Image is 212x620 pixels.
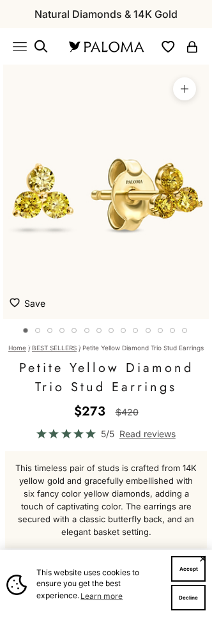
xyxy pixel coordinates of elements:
[160,38,199,54] nav: Secondary navigation
[32,344,77,352] a: BEST SELLERS
[74,402,105,421] sale-price: $273
[116,405,139,420] compare-at-price: $420
[10,290,45,316] button: Save
[34,6,178,22] p: Natural Diamonds & 14K Gold
[119,426,176,441] span: Read reviews
[8,344,26,352] a: Home
[171,585,206,610] button: Decline
[3,65,209,319] div: Item 1 of 18
[16,426,196,441] a: 5/5 Read reviews
[199,555,207,562] button: Close
[10,296,24,307] img: wishlist
[79,589,125,603] a: Learn more
[3,65,209,319] img: #YellowGold
[82,344,204,352] span: Petite Yellow Diamond Trio Stud Earrings
[36,567,162,603] span: This website uses cookies to ensure you get the best experience.
[16,359,196,397] h1: Petite Yellow Diamond Trio Stud Earrings
[16,345,196,352] nav: breadcrumbs
[101,426,114,441] span: 5/5
[6,575,27,595] img: Cookie banner
[15,461,197,538] p: This timeless pair of studs is crafted from 14K yellow gold and gracefully embellished with six f...
[171,556,206,582] button: Accept
[13,39,54,54] nav: Primary navigation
